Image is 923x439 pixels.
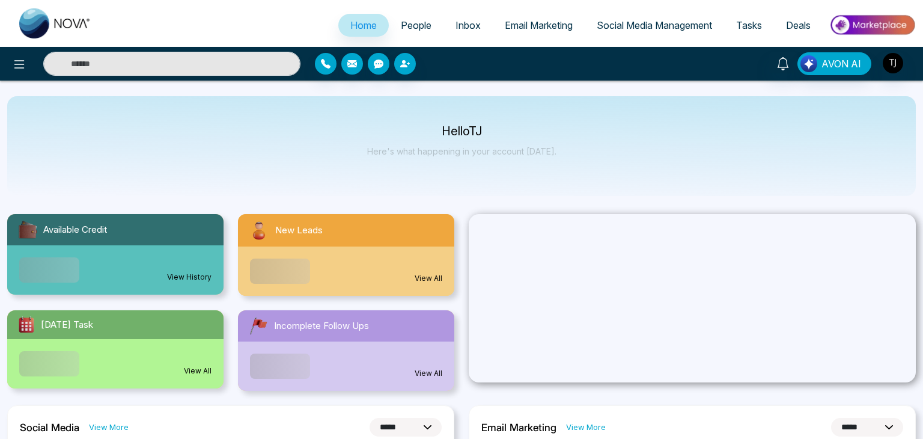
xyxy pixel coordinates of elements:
[797,52,871,75] button: AVON AI
[774,14,823,37] a: Deals
[883,53,903,73] img: User Avatar
[19,8,91,38] img: Nova CRM Logo
[184,366,212,376] a: View All
[585,14,724,37] a: Social Media Management
[415,368,442,379] a: View All
[800,55,817,72] img: Lead Flow
[786,19,811,31] span: Deals
[17,315,36,334] img: todayTask.svg
[724,14,774,37] a: Tasks
[248,219,270,242] img: newLeads.svg
[443,14,493,37] a: Inbox
[597,19,712,31] span: Social Media Management
[821,57,861,71] span: AVON AI
[167,272,212,283] a: View History
[231,214,461,296] a: New LeadsView All
[736,19,762,31] span: Tasks
[401,19,431,31] span: People
[505,19,573,31] span: Email Marketing
[566,422,606,433] a: View More
[20,422,79,434] h2: Social Media
[367,146,556,156] p: Here's what happening in your account [DATE].
[367,126,556,137] p: Hello TJ
[43,223,107,237] span: Available Credit
[389,14,443,37] a: People
[274,319,369,333] span: Incomplete Follow Ups
[493,14,585,37] a: Email Marketing
[455,19,481,31] span: Inbox
[248,315,269,337] img: followUps.svg
[338,14,389,37] a: Home
[89,422,129,433] a: View More
[17,219,38,241] img: availableCredit.svg
[829,11,916,38] img: Market-place.gif
[350,19,377,31] span: Home
[481,422,556,434] h2: Email Marketing
[41,318,93,332] span: [DATE] Task
[231,310,461,391] a: Incomplete Follow UpsView All
[275,224,323,238] span: New Leads
[415,273,442,284] a: View All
